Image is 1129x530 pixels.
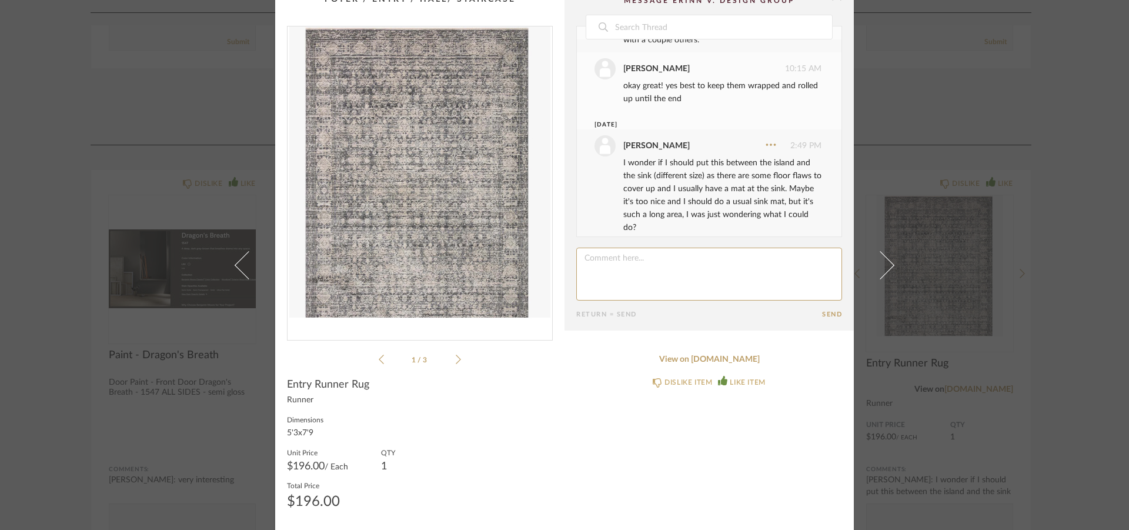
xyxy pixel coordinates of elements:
[412,356,417,364] span: 1
[623,156,821,234] div: I wonder if I should put this between the island and the sink (different size) as there are some ...
[822,311,842,318] button: Send
[664,376,712,388] div: DISLIKE ITEM
[287,481,340,490] label: Total Price
[381,462,395,471] div: 1
[381,448,395,457] label: QTY
[287,378,369,391] span: Entry Runner Rug
[594,58,821,79] div: 10:15 AM
[287,448,348,457] label: Unit Price
[623,139,690,152] div: [PERSON_NAME]
[287,461,325,472] span: $196.00
[287,495,340,509] div: $196.00
[614,15,832,39] input: Search Thread
[576,311,822,318] div: Return = Send
[287,415,323,424] label: Dimensions
[623,62,690,75] div: [PERSON_NAME]
[594,121,800,129] div: [DATE]
[730,376,765,388] div: LIKE ITEM
[623,79,821,105] div: okay great! yes best to keep them wrapped and rolled up until the end
[287,396,553,405] div: Runner
[423,356,429,364] span: 3
[287,429,323,438] div: 5'3x7'9
[325,463,348,471] span: / Each
[594,135,821,156] div: 2:49 PM
[576,355,842,365] a: View on [DOMAIN_NAME]
[417,356,423,364] span: /
[288,26,552,331] div: 0
[288,26,552,331] img: 0b91a815-2a9c-4e41-a3a0-b09edddcf455_1000x1000.jpg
